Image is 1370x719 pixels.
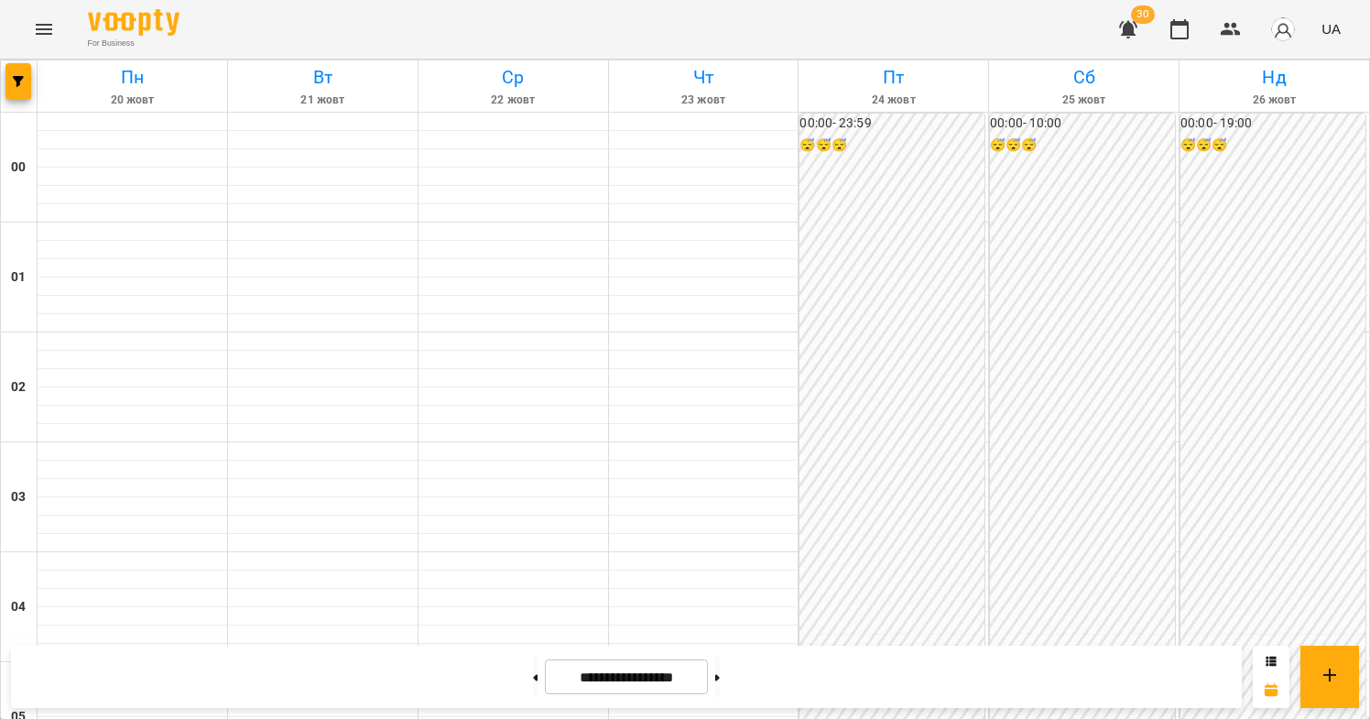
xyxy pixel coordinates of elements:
h6: 22 жовт [421,92,605,109]
h6: Пт [801,63,985,92]
h6: 25 жовт [992,92,1176,109]
button: UA [1314,12,1348,46]
h6: 00:00 - 23:59 [799,114,984,134]
h6: Нд [1182,63,1366,92]
h6: Ср [421,63,605,92]
h6: 26 жовт [1182,92,1366,109]
img: avatar_s.png [1270,16,1296,42]
h6: 😴😴😴 [799,136,984,156]
h6: 00 [11,158,26,178]
h6: 😴😴😴 [1180,136,1365,156]
h6: 😴😴😴 [990,136,1175,156]
h6: Вт [231,63,415,92]
h6: Сб [992,63,1176,92]
h6: 23 жовт [612,92,796,109]
h6: 21 жовт [231,92,415,109]
span: UA [1321,19,1341,38]
h6: 00:00 - 10:00 [990,114,1175,134]
h6: 24 жовт [801,92,985,109]
span: For Business [88,38,179,49]
h6: 20 жовт [40,92,224,109]
h6: 04 [11,597,26,617]
h6: 00:00 - 19:00 [1180,114,1365,134]
h6: Пн [40,63,224,92]
h6: 01 [11,267,26,288]
button: Menu [22,7,66,51]
img: Voopty Logo [88,9,179,36]
h6: 02 [11,377,26,398]
h6: 03 [11,487,26,507]
h6: Чт [612,63,796,92]
span: 30 [1131,5,1155,24]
